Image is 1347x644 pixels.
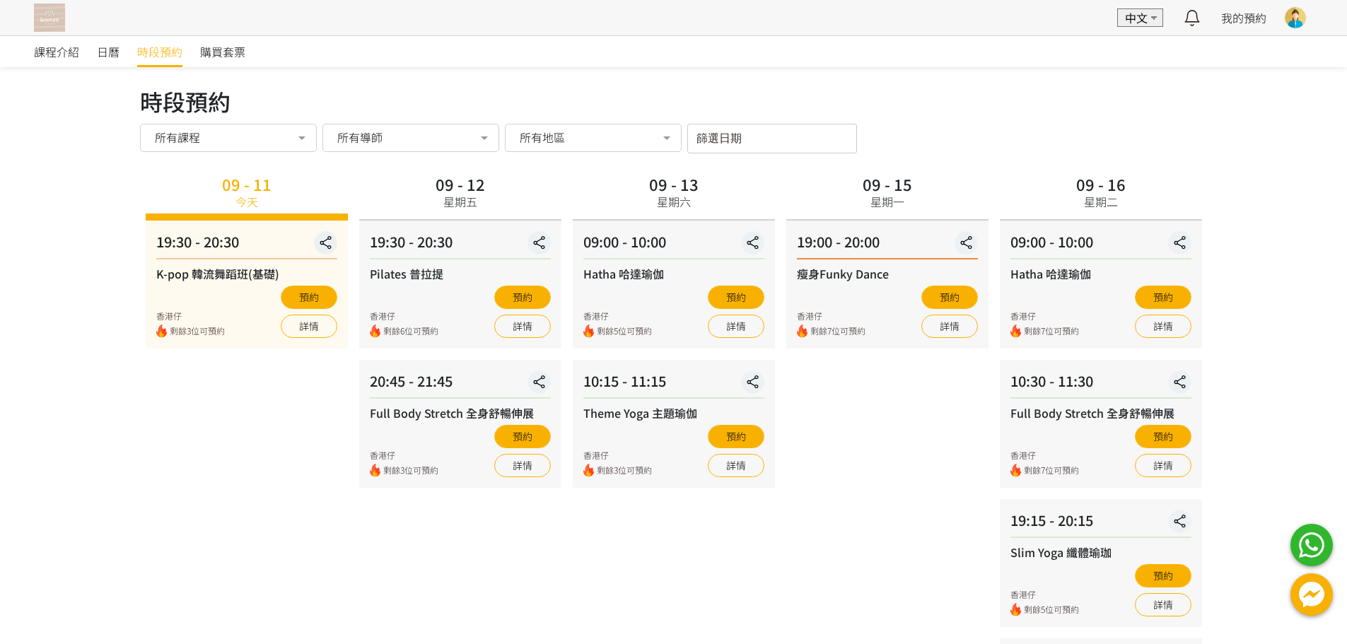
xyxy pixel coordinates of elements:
[520,130,565,144] span: 所有地區
[1135,425,1191,448] button: 預約
[1010,310,1079,322] div: 香港仔
[1135,286,1191,309] button: 預約
[170,324,225,338] span: 剩餘3位可預約
[1135,315,1191,338] a: 詳情
[708,454,764,477] a: 詳情
[370,265,551,282] div: Pilates 普拉提
[370,324,380,338] img: fire.png
[921,315,978,338] a: 詳情
[370,370,551,399] div: 20:45 - 21:45
[370,231,551,259] div: 19:30 - 20:30
[156,324,167,338] img: fire.png
[1076,176,1126,192] div: 09 - 16
[797,324,807,338] img: fire.png
[583,464,594,477] img: fire.png
[281,315,337,338] a: 詳情
[1010,510,1191,538] div: 19:15 - 20:15
[97,36,119,67] a: 日曆
[156,231,337,259] div: 19:30 - 20:30
[436,176,485,192] div: 09 - 12
[200,43,245,60] span: 購買套票
[597,464,652,477] span: 剩餘3位可預約
[1024,324,1079,338] span: 剩餘7位可預約
[494,315,551,338] a: 詳情
[370,464,380,477] img: fire.png
[797,265,978,282] div: 瘦身Funky Dance
[1010,588,1079,601] div: 香港仔
[1010,544,1191,561] div: Slim Yoga 纖體瑜珈
[1010,449,1079,462] div: 香港仔
[383,324,438,338] span: 剩餘6位可預約
[34,43,79,60] span: 課程介紹
[870,193,904,210] div: 星期一
[708,286,764,309] button: 預約
[1010,603,1021,616] img: fire.png
[687,124,857,153] input: 篩選日期
[1010,324,1021,338] img: fire.png
[1010,464,1021,477] img: fire.png
[1010,231,1191,259] div: 09:00 - 10:00
[494,286,551,309] button: 預約
[797,231,978,259] div: 19:00 - 20:00
[1010,265,1191,282] div: Hatha 哈達瑜伽
[1135,454,1191,477] a: 詳情
[1010,370,1191,399] div: 10:30 - 11:30
[1024,464,1079,477] span: 剩餘7位可預約
[137,36,182,67] a: 時段預約
[370,449,438,462] div: 香港仔
[1024,603,1079,616] span: 剩餘5位可預約
[708,315,764,338] a: 詳情
[156,265,337,282] div: K-pop 韓流舞蹈班(基礎)
[200,36,245,67] a: 購買套票
[1221,9,1266,26] a: 我的預約
[708,425,764,448] button: 預約
[1135,564,1191,587] button: 預約
[657,193,691,210] div: 星期六
[597,324,652,338] span: 剩餘5位可預約
[281,286,337,309] button: 預約
[1084,193,1118,210] div: 星期二
[370,310,438,322] div: 香港仔
[235,193,258,210] div: 今天
[583,324,594,338] img: fire.png
[863,176,912,192] div: 09 - 15
[337,130,383,144] span: 所有導師
[583,310,652,322] div: 香港仔
[97,43,119,60] span: 日曆
[494,425,551,448] button: 預約
[137,43,182,60] span: 時段預約
[797,310,865,322] div: 香港仔
[34,36,79,67] a: 課程介紹
[583,404,764,421] div: Theme Yoga 主題瑜伽
[494,454,551,477] a: 詳情
[583,265,764,282] div: Hatha 哈達瑜伽
[156,310,225,322] div: 香港仔
[583,449,652,462] div: 香港仔
[583,231,764,259] div: 09:00 - 10:00
[383,464,438,477] span: 剩餘3位可預約
[921,286,978,309] button: 預約
[810,324,865,338] span: 剩餘7位可預約
[583,370,764,399] div: 10:15 - 11:15
[1010,404,1191,421] div: Full Body Stretch 全身舒暢伸展
[370,404,551,421] div: Full Body Stretch 全身舒暢伸展
[140,84,1208,118] div: 時段預約
[443,193,477,210] div: 星期五
[649,176,699,192] div: 09 - 13
[34,4,65,32] img: T57dtJh47iSJKDtQ57dN6xVUMYY2M0XQuGF02OI4.png
[222,176,272,192] div: 09 - 11
[1135,593,1191,616] a: 詳情
[155,130,200,144] span: 所有課程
